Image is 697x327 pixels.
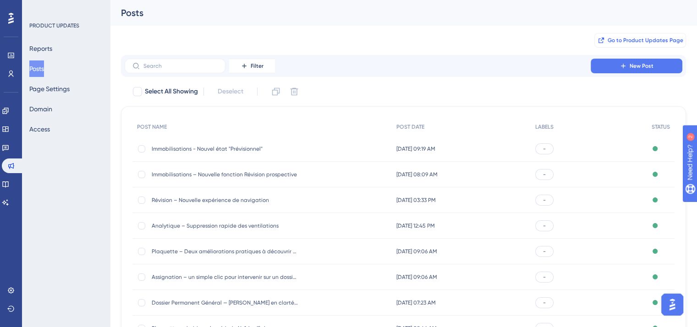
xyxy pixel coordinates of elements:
span: - [543,273,546,281]
span: Need Help? [22,2,57,13]
span: New Post [630,62,653,70]
input: Search [143,63,218,69]
span: Révision – Nouvelle expérience de navigation [152,196,298,204]
button: Filter [229,59,275,73]
span: - [543,171,546,178]
span: [DATE] 03:33 PM [396,196,436,204]
button: Posts [29,60,44,77]
span: - [543,299,546,306]
button: Reports [29,40,52,57]
iframe: UserGuiding AI Assistant Launcher [659,291,686,318]
span: POST NAME [137,123,167,131]
span: Go to Product Updates Page [608,37,683,44]
span: Immobilisations – Nouvelle fonction Révision prospective [152,171,298,178]
span: LABELS [535,123,554,131]
span: [DATE] 09:19 AM [396,145,435,153]
span: STATUS [652,123,670,131]
button: Deselect [209,83,252,100]
span: [DATE] 09:06 AM [396,248,437,255]
div: Posts [121,6,663,19]
span: [DATE] 07:23 AM [396,299,436,306]
button: Domain [29,101,52,117]
button: Go to Product Updates Page [594,33,686,48]
button: Access [29,121,50,137]
span: - [543,222,546,229]
span: [DATE] 12:45 PM [396,222,435,229]
span: Dossier Permanent Général — [PERSON_NAME] en clarté dès l’arrivée ! [152,299,298,306]
span: - [543,145,546,153]
span: - [543,248,546,255]
span: [DATE] 08:09 AM [396,171,438,178]
span: Select All Showing [145,86,198,97]
span: Filter [251,62,263,70]
span: Immobilisations - Nouvel état "Prévisionnel" [152,145,298,153]
span: Analytique – Suppression rapide des ventilations [152,222,298,229]
span: - [543,196,546,204]
span: [DATE] 09:06 AM [396,273,437,281]
span: Assignation – un simple clic pour intervenir sur un dossier ! [152,273,298,281]
button: Page Settings [29,81,70,97]
div: 2 [64,5,66,12]
span: POST DATE [396,123,424,131]
div: PRODUCT UPDATES [29,22,79,29]
span: Plaquette – Deux améliorations pratiques à découvrir dès [DATE] [152,248,298,255]
button: New Post [591,59,682,73]
span: Deselect [218,86,243,97]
